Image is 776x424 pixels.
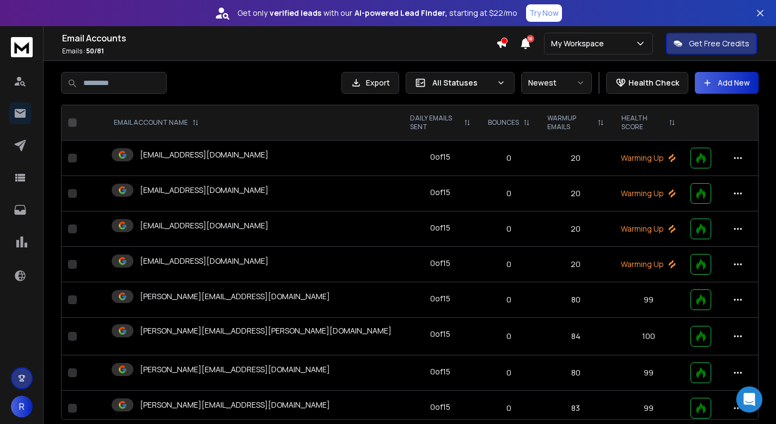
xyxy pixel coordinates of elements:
[539,318,613,355] td: 84
[486,331,532,342] p: 0
[432,77,492,88] p: All Statuses
[430,402,450,413] div: 0 of 15
[666,33,757,54] button: Get Free Credits
[11,396,33,417] button: R
[62,47,496,56] p: Emails :
[539,282,613,318] td: 80
[613,318,684,355] td: 100
[140,185,268,196] p: [EMAIL_ADDRESS][DOMAIN_NAME]
[140,325,392,336] p: [PERSON_NAME][EMAIL_ADDRESS][PERSON_NAME][DOMAIN_NAME]
[613,282,684,318] td: 99
[521,72,592,94] button: Newest
[140,364,330,375] p: [PERSON_NAME][EMAIL_ADDRESS][DOMAIN_NAME]
[486,153,532,163] p: 0
[619,259,677,270] p: Warming Up
[547,114,593,131] p: WARMUP EMAILS
[488,118,519,127] p: BOUNCES
[689,38,749,49] p: Get Free Credits
[430,222,450,233] div: 0 of 15
[114,118,199,127] div: EMAIL ACCOUNT NAME
[551,38,608,49] p: My Workspace
[270,8,321,19] strong: verified leads
[237,8,517,19] p: Get only with our starting at $22/mo
[355,8,447,19] strong: AI-powered Lead Finder,
[486,403,532,414] p: 0
[430,366,450,377] div: 0 of 15
[606,72,688,94] button: Health Check
[140,220,268,231] p: [EMAIL_ADDRESS][DOMAIN_NAME]
[529,8,559,19] p: Try Now
[613,355,684,391] td: 99
[619,188,677,199] p: Warming Up
[736,386,762,413] div: Open Intercom Messenger
[539,141,613,176] td: 20
[430,152,450,162] div: 0 of 15
[430,329,450,340] div: 0 of 15
[486,294,532,305] p: 0
[539,247,613,282] td: 20
[527,35,534,43] span: 18
[140,149,268,160] p: [EMAIL_ADDRESS][DOMAIN_NAME]
[539,211,613,247] td: 20
[695,72,759,94] button: Add New
[539,176,613,211] td: 20
[486,188,532,199] p: 0
[430,293,450,304] div: 0 of 15
[486,259,532,270] p: 0
[341,72,399,94] button: Export
[486,367,532,378] p: 0
[62,32,496,45] h1: Email Accounts
[140,256,268,266] p: [EMAIL_ADDRESS][DOMAIN_NAME]
[539,355,613,391] td: 80
[140,399,330,410] p: [PERSON_NAME][EMAIL_ADDRESS][DOMAIN_NAME]
[430,187,450,198] div: 0 of 15
[621,114,664,131] p: HEALTH SCORE
[619,223,677,234] p: Warming Up
[486,223,532,234] p: 0
[619,153,677,163] p: Warming Up
[430,258,450,269] div: 0 of 15
[11,37,33,57] img: logo
[86,46,104,56] span: 50 / 81
[140,291,330,302] p: [PERSON_NAME][EMAIL_ADDRESS][DOMAIN_NAME]
[410,114,460,131] p: DAILY EMAILS SENT
[526,4,562,22] button: Try Now
[628,77,679,88] p: Health Check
